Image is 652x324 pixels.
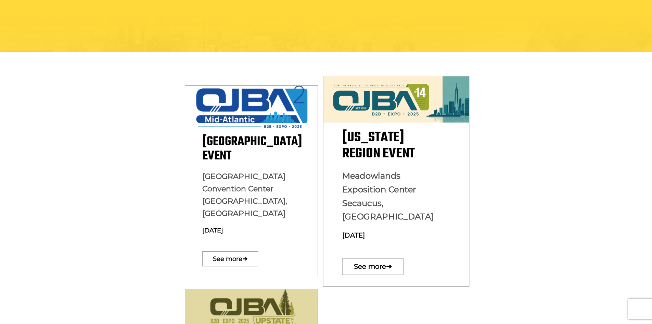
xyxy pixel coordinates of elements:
span: [DATE] [202,227,223,234]
span: ➔ [242,248,247,270]
span: [US_STATE] Region Event [342,127,415,164]
span: [GEOGRAPHIC_DATA] Event [202,132,302,166]
a: See more➔ [202,251,258,266]
span: Meadowlands Exposition Center Secaucus, [GEOGRAPHIC_DATA] [342,171,434,222]
span: [GEOGRAPHIC_DATA] Convention Center [GEOGRAPHIC_DATA], [GEOGRAPHIC_DATA] [202,172,287,218]
span: [DATE] [342,231,365,239]
a: See more➔ [342,258,404,275]
span: ➔ [386,255,392,278]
